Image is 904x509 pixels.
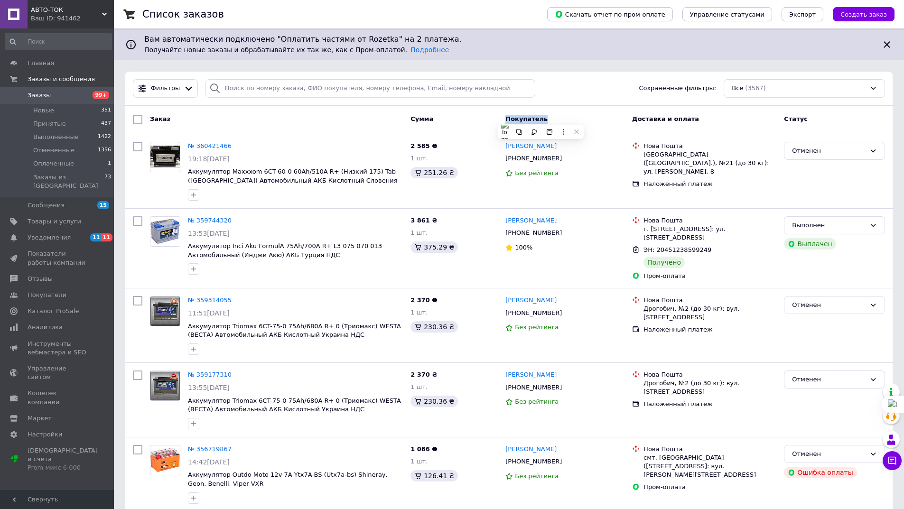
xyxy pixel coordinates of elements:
div: Нова Пошта [643,445,776,453]
span: 13:55[DATE] [188,384,230,391]
span: [PHONE_NUMBER] [505,309,562,316]
span: Выполненные [33,133,79,141]
span: 15 [97,201,109,209]
div: Наложенный платеж [643,400,776,408]
a: № 359177310 [188,371,232,378]
img: Фото товару [150,219,180,244]
div: [GEOGRAPHIC_DATA] ([GEOGRAPHIC_DATA].), №21 (до 30 кг): ул. [PERSON_NAME], 8 [643,150,776,176]
a: Фото товару [150,445,180,475]
div: г. [STREET_ADDRESS]: ул. [STREET_ADDRESS] [643,225,776,242]
span: [PHONE_NUMBER] [505,229,562,236]
span: 351 [101,106,111,115]
span: Принятые [33,120,66,128]
span: [PHONE_NUMBER] [505,155,562,162]
a: [PERSON_NAME] [505,296,557,305]
div: Нова Пошта [643,142,776,150]
a: Подробнее [410,46,449,54]
div: Пром-оплата [643,272,776,280]
span: (3567) [745,84,765,92]
button: Скачать отчет по пром-оплате [547,7,673,21]
a: № 356719867 [188,445,232,453]
div: 230.36 ₴ [410,321,458,333]
span: 1 шт. [410,309,428,316]
span: Уведомления [28,233,71,242]
button: Экспорт [782,7,823,21]
div: Отменен [792,375,866,385]
span: Без рейтинга [515,398,559,405]
span: 2 370 ₴ [410,296,437,304]
span: Управление сайтом [28,364,88,381]
div: Получено [643,257,685,268]
span: 100% [515,244,532,251]
div: 230.36 ₴ [410,396,458,407]
span: [PHONE_NUMBER] [505,458,562,465]
a: [PERSON_NAME] [505,445,557,454]
a: [PERSON_NAME] [505,216,557,225]
input: Поиск [5,33,112,50]
div: Отменен [792,300,866,310]
a: Аккумулятор Inci Aku FormulA 75Ah/700A R+ L3 075 070 013 Автомобильный (Инджи Акю) АКБ Турция НДС [188,242,382,259]
div: Выполнен [792,221,866,231]
span: Скачать отчет по пром-оплате [555,10,665,19]
button: Создать заказ [833,7,895,21]
span: 1 086 ₴ [410,445,437,453]
span: 73 [104,173,111,190]
span: Без рейтинга [515,324,559,331]
a: Фото товару [150,370,180,401]
img: Фото товару [150,296,180,326]
div: Нова Пошта [643,216,776,225]
span: [PHONE_NUMBER] [505,384,562,391]
img: Фото товару [150,448,180,472]
span: Сохраненные фильтры: [639,84,716,93]
span: Заказ [150,115,170,122]
div: Отменен [792,146,866,156]
a: [PERSON_NAME] [505,370,557,379]
a: Аккумулятор Triomax 6CT-75-0 75Ah/680A R+ 0 (Триомакс) WESTA (ВЕСТА) Автомобильный АКБ Кислотный ... [188,323,401,339]
a: № 360421466 [188,142,232,149]
a: Аккумулятор Triomax 6CT-75-0 75Ah/680A R+ 0 (Триомакс) WESTA (ВЕСТА) Автомобильный АКБ Кислотный ... [188,397,401,413]
span: 1 шт. [410,155,428,162]
span: 2 370 ₴ [410,371,437,378]
span: Показатели работы компании [28,250,88,267]
div: 251.26 ₴ [410,167,458,178]
span: АВТО-ТОК [31,6,102,14]
span: Без рейтинга [515,472,559,480]
a: Фото товару [150,142,180,172]
span: Сообщения [28,201,65,210]
span: Покупатель [505,115,548,122]
a: № 359314055 [188,296,232,304]
img: Фото товару [150,146,180,168]
div: Дрогобич, №2 (до 30 кг): вул. [STREET_ADDRESS] [643,379,776,396]
span: Каталог ProSale [28,307,79,315]
div: Нова Пошта [643,296,776,305]
span: 14:42[DATE] [188,458,230,466]
a: № 359744320 [188,217,232,224]
span: Заказы и сообщения [28,75,95,83]
a: Аккумулятор Outdo Moto 12v 7A Ytx7A-BS (Utx7a-bs) Shineray, Geon, Benelli, Viper VXR [188,471,388,487]
div: Нова Пошта [643,370,776,379]
span: 11 [101,233,112,241]
span: 1 [108,159,111,168]
span: Кошелек компании [28,389,88,406]
div: Ошибка оплаты [784,467,857,478]
span: 1 шт. [410,458,428,465]
span: Статус [784,115,808,122]
span: 19:18[DATE] [188,155,230,163]
span: 1422 [98,133,111,141]
span: 99+ [93,91,109,99]
img: Фото товару [150,371,180,400]
h1: Список заказов [142,9,224,20]
a: Аккумулятор Maxxxom 6CT-60-0 60Ah/510A R+ (Низкий 175) Tab ([GEOGRAPHIC_DATA]) Автомобильный АКБ ... [188,168,398,193]
span: 2 585 ₴ [410,142,437,149]
div: Дрогобич, №2 (до 30 кг): вул. [STREET_ADDRESS] [643,305,776,322]
span: 11:51[DATE] [188,309,230,317]
span: Товары и услуги [28,217,81,226]
span: Инструменты вебмастера и SEO [28,340,88,357]
span: 1 шт. [410,229,428,236]
span: Без рейтинга [515,169,559,176]
span: Покупатели [28,291,66,299]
